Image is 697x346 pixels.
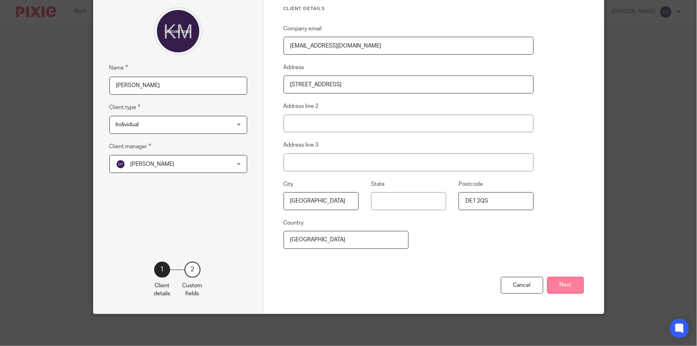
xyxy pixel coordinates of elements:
span: [PERSON_NAME] [131,161,175,167]
p: Client details [154,282,171,298]
label: Address [284,64,304,72]
h3: Client details [284,6,534,12]
label: Company email [284,25,322,33]
label: State [371,180,385,188]
p: Custom fields [183,282,203,298]
label: Country [284,219,304,227]
label: Address line 3 [284,141,319,149]
label: Postcode [459,180,483,188]
img: svg%3E [116,159,125,169]
label: City [284,180,294,188]
label: Client type [109,103,141,112]
div: 1 [154,262,170,278]
div: Cancel [501,277,543,294]
span: Individual [116,122,139,127]
div: 2 [185,262,201,278]
label: Name [109,63,128,72]
label: Client manager [109,142,151,151]
button: Next [547,277,584,294]
label: Address line 2 [284,102,319,110]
